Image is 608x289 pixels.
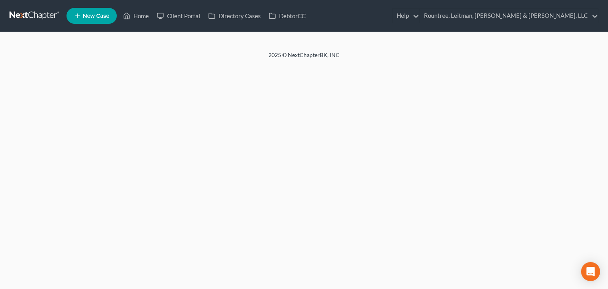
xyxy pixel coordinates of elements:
a: Client Portal [153,9,204,23]
a: Rountree, Leitman, [PERSON_NAME] & [PERSON_NAME], LLC [420,9,598,23]
new-legal-case-button: New Case [66,8,117,24]
a: Home [119,9,153,23]
a: Directory Cases [204,9,265,23]
div: Open Intercom Messenger [581,262,600,281]
div: 2025 © NextChapterBK, INC [78,51,530,65]
a: Help [393,9,419,23]
a: DebtorCC [265,9,310,23]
